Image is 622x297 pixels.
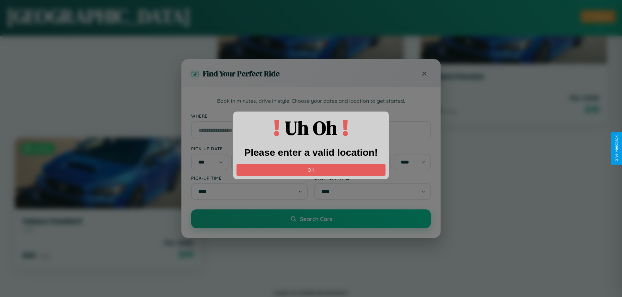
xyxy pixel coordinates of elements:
span: Search Cars [300,215,332,222]
label: Drop-off Date [314,146,431,151]
label: Drop-off Time [314,175,431,181]
h3: Find Your Perfect Ride [203,68,280,79]
label: Pick-up Date [191,146,308,151]
label: Where [191,113,431,119]
label: Pick-up Time [191,175,308,181]
p: Book in minutes, drive in style. Choose your dates and location to get started. [191,97,431,105]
